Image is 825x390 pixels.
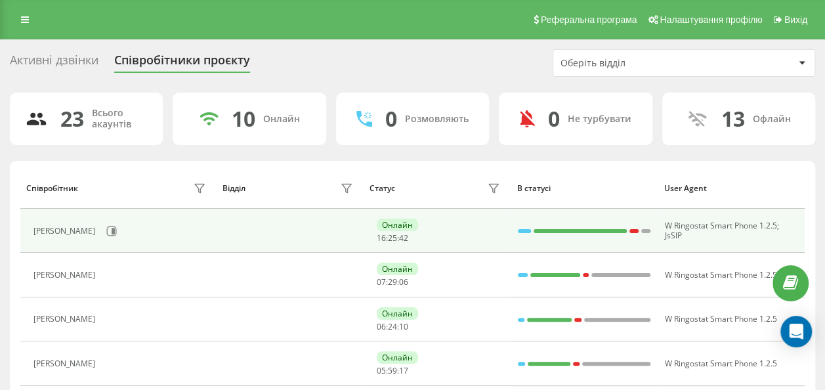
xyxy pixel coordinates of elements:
[664,184,798,193] div: User Agent
[399,365,408,376] span: 17
[377,322,408,332] div: : :
[388,276,397,288] span: 29
[33,271,98,280] div: [PERSON_NAME]
[753,114,791,125] div: Офлайн
[665,358,777,369] span: W Ringostat Smart Phone 1.2.5
[114,53,250,74] div: Співробітники проєкту
[784,14,807,25] span: Вихід
[377,276,386,288] span: 07
[33,359,98,368] div: [PERSON_NAME]
[561,58,717,69] div: Оберіть відділ
[377,234,408,243] div: : :
[388,321,397,332] span: 24
[399,321,408,332] span: 10
[377,351,418,364] div: Онлайн
[33,314,98,324] div: [PERSON_NAME]
[92,108,147,130] div: Всього акаунтів
[385,106,397,131] div: 0
[665,220,777,231] span: W Ringostat Smart Phone 1.2.5
[377,321,386,332] span: 06
[33,227,98,236] div: [PERSON_NAME]
[377,278,408,287] div: : :
[388,365,397,376] span: 59
[665,230,682,241] span: JsSIP
[377,307,418,320] div: Онлайн
[780,316,812,347] div: Open Intercom Messenger
[263,114,300,125] div: Онлайн
[26,184,78,193] div: Співробітник
[60,106,84,131] div: 23
[721,106,745,131] div: 13
[377,219,418,231] div: Онлайн
[377,232,386,244] span: 16
[665,269,777,280] span: W Ringostat Smart Phone 1.2.5
[517,184,651,193] div: В статусі
[232,106,255,131] div: 10
[222,184,245,193] div: Відділ
[660,14,762,25] span: Налаштування профілю
[377,365,386,376] span: 05
[10,53,98,74] div: Активні дзвінки
[405,114,469,125] div: Розмовляють
[548,106,560,131] div: 0
[399,276,408,288] span: 06
[388,232,397,244] span: 25
[399,232,408,244] span: 42
[370,184,395,193] div: Статус
[568,114,631,125] div: Не турбувати
[541,14,637,25] span: Реферальна програма
[665,313,777,324] span: W Ringostat Smart Phone 1.2.5
[377,366,408,376] div: : :
[377,263,418,275] div: Онлайн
